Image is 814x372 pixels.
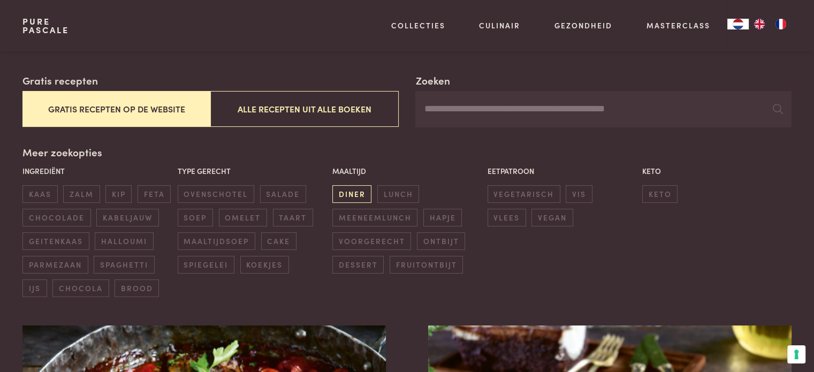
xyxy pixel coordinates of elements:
[554,20,612,31] a: Gezondheid
[210,91,398,127] button: Alle recepten uit alle boeken
[332,232,411,250] span: voorgerecht
[95,232,153,250] span: halloumi
[22,17,69,34] a: PurePascale
[178,165,327,177] p: Type gerecht
[22,165,172,177] p: Ingrediënt
[138,185,171,203] span: feta
[391,20,445,31] a: Collecties
[566,185,592,203] span: vis
[727,19,792,29] aside: Language selected: Nederlands
[727,19,749,29] div: Language
[22,232,89,250] span: geitenkaas
[52,279,109,297] span: chocola
[488,185,560,203] span: vegetarisch
[22,209,90,226] span: chocolade
[488,209,526,226] span: vlees
[105,185,132,203] span: kip
[22,279,47,297] span: ijs
[377,185,419,203] span: lunch
[332,256,384,274] span: dessert
[646,20,710,31] a: Masterclass
[219,209,267,226] span: omelet
[332,209,417,226] span: meeneemlunch
[390,256,463,274] span: fruitontbijt
[417,232,465,250] span: ontbijt
[479,20,520,31] a: Culinair
[94,256,154,274] span: spaghetti
[488,165,637,177] p: Eetpatroon
[727,19,749,29] a: NL
[642,185,678,203] span: keto
[178,185,254,203] span: ovenschotel
[332,165,482,177] p: Maaltijd
[22,185,57,203] span: kaas
[749,19,792,29] ul: Language list
[415,73,450,88] label: Zoeken
[642,165,792,177] p: Keto
[273,209,313,226] span: taart
[531,209,573,226] span: vegan
[22,91,210,127] button: Gratis recepten op de website
[261,232,296,250] span: cake
[423,209,462,226] span: hapje
[63,185,100,203] span: zalm
[787,345,805,363] button: Uw voorkeuren voor toestemming voor trackingtechnologieën
[749,19,770,29] a: EN
[332,185,371,203] span: diner
[770,19,792,29] a: FR
[178,209,213,226] span: soep
[260,185,306,203] span: salade
[96,209,158,226] span: kabeljauw
[178,232,255,250] span: maaltijdsoep
[178,256,234,274] span: spiegelei
[22,256,88,274] span: parmezaan
[240,256,289,274] span: koekjes
[22,73,98,88] label: Gratis recepten
[115,279,159,297] span: brood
